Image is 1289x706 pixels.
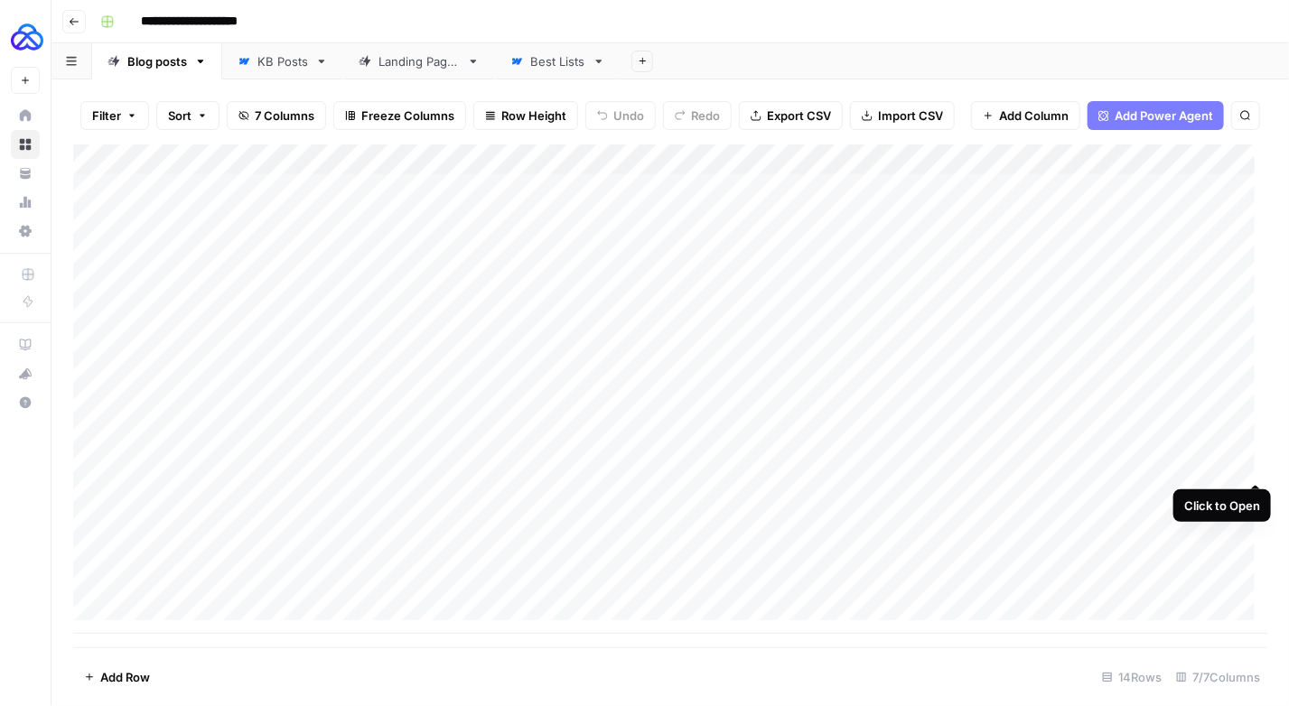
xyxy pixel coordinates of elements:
a: Your Data [11,159,40,188]
span: 7 Columns [255,107,314,125]
div: 7/7 Columns [1169,663,1267,692]
span: Redo [691,107,720,125]
div: Blog posts [127,52,187,70]
button: Export CSV [739,101,843,130]
button: Filter [80,101,149,130]
span: Import CSV [878,107,943,125]
span: Sort [168,107,191,125]
a: Best Lists [495,43,621,79]
span: Undo [613,107,644,125]
button: Workspace: AUQ [11,14,40,60]
button: Add Column [971,101,1080,130]
a: Usage [11,188,40,217]
span: Export CSV [767,107,831,125]
button: 7 Columns [227,101,326,130]
span: Row Height [501,107,566,125]
div: What's new? [12,360,39,387]
a: Browse [11,130,40,159]
div: Best Lists [530,52,585,70]
button: What's new? [11,359,40,388]
a: KB Posts [222,43,343,79]
button: Undo [585,101,656,130]
a: Home [11,101,40,130]
button: Import CSV [850,101,955,130]
div: Click to Open [1184,497,1260,515]
div: Landing Pages [378,52,460,70]
button: Sort [156,101,220,130]
span: Filter [92,107,121,125]
span: Add Power Agent [1115,107,1213,125]
span: Add Row [100,668,150,686]
span: Add Column [999,107,1069,125]
a: AirOps Academy [11,330,40,359]
button: Help + Support [11,388,40,417]
a: Landing Pages [343,43,495,79]
button: Redo [663,101,732,130]
div: 14 Rows [1095,663,1169,692]
a: Blog posts [92,43,222,79]
button: Add Power Agent [1088,101,1224,130]
span: Freeze Columns [361,107,454,125]
button: Row Height [473,101,578,130]
div: KB Posts [257,52,308,70]
a: Settings [11,217,40,246]
button: Freeze Columns [333,101,466,130]
button: Add Row [73,663,161,692]
img: AUQ Logo [11,21,43,53]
